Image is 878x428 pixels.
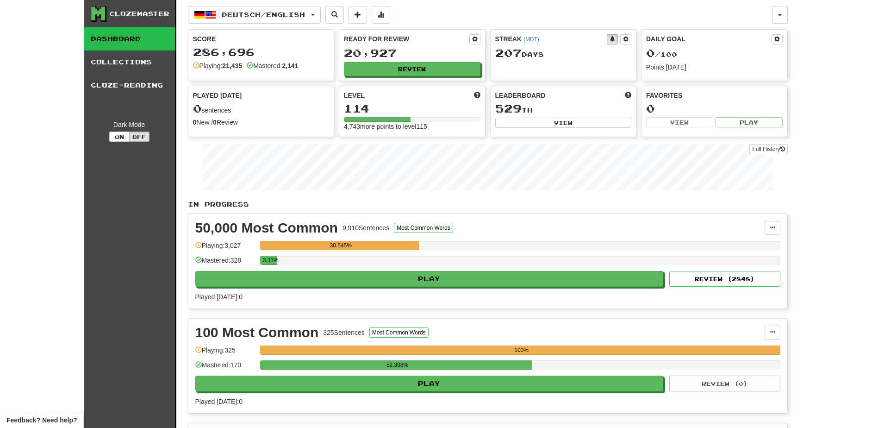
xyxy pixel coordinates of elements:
div: Playing: 3,027 [195,241,255,256]
div: Points [DATE] [646,63,783,72]
span: Level [344,91,365,100]
span: / 100 [646,50,677,58]
button: Review (0) [669,376,780,391]
div: Playing: [193,61,243,70]
span: Leaderboard [495,91,546,100]
div: 100% [263,346,780,355]
button: Most Common Words [369,327,429,338]
div: Day s [495,47,632,59]
span: 0 [193,102,202,115]
div: 30.545% [263,241,419,250]
span: Played [DATE] [193,91,242,100]
div: Ready for Review [344,34,469,44]
div: Dark Mode [91,120,168,129]
strong: 0 [213,119,217,126]
button: Deutsch/English [188,6,321,24]
div: Clozemaster [109,9,169,19]
button: More stats [372,6,390,24]
div: Playing: 325 [195,346,255,361]
button: Review [344,62,480,76]
div: 9,910 Sentences [342,223,389,233]
div: Score [193,34,330,44]
a: (MDT) [523,36,539,43]
button: View [495,118,632,128]
div: 100 Most Common [195,326,319,340]
button: View [646,117,713,127]
span: Deutsch / English [222,11,305,19]
button: Search sentences [325,6,344,24]
span: Played [DATE]: 0 [195,398,243,405]
button: Review (2848) [669,271,780,287]
div: 3.31% [263,256,277,265]
button: Play [195,271,664,287]
button: Play [716,117,783,127]
div: 114 [344,103,480,114]
button: Play [195,376,664,391]
button: Add sentence to collection [349,6,367,24]
div: 52.308% [263,360,532,370]
div: Mastered: 328 [195,256,255,271]
span: 207 [495,46,522,59]
button: On [109,132,130,142]
button: Most Common Words [394,223,453,233]
div: 286,696 [193,46,330,58]
div: Mastered: [247,61,298,70]
a: Dashboard [84,27,175,50]
a: Cloze-Reading [84,74,175,97]
div: 0 [646,103,783,114]
div: 20,927 [344,47,480,59]
div: Favorites [646,91,783,100]
span: This week in points, UTC [625,91,631,100]
a: Full History [749,144,787,154]
button: Off [129,132,149,142]
div: Streak [495,34,607,44]
div: sentences [193,103,330,115]
span: Open feedback widget [6,415,77,425]
strong: 21,435 [222,62,242,69]
span: 529 [495,102,522,115]
div: 4,743 more points to level 115 [344,122,480,131]
div: Daily Goal [646,34,772,44]
div: Mastered: 170 [195,360,255,376]
div: 325 Sentences [323,328,365,337]
span: 0 [646,46,655,59]
div: th [495,103,632,115]
div: 50,000 Most Common [195,221,338,235]
div: New / Review [193,118,330,127]
strong: 2,141 [282,62,298,69]
span: Score more points to level up [474,91,480,100]
span: Played [DATE]: 0 [195,293,243,301]
p: In Progress [188,200,788,209]
a: Collections [84,50,175,74]
strong: 0 [193,119,197,126]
